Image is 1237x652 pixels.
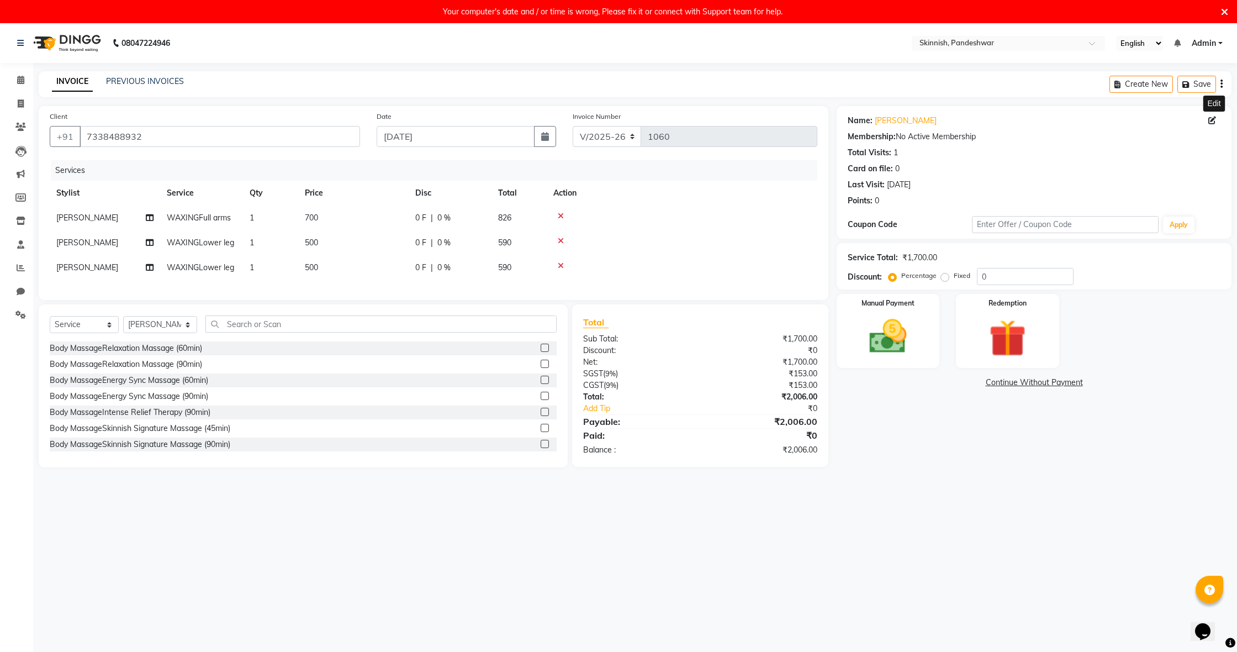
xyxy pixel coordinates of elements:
[50,181,160,206] th: Stylist
[848,115,873,127] div: Name:
[575,333,700,345] div: Sub Total:
[437,237,451,249] span: 0 %
[250,238,254,248] span: 1
[700,345,826,356] div: ₹0
[575,368,700,380] div: ( )
[491,181,547,206] th: Total
[167,262,234,272] span: WAXINGLower leg
[1191,608,1226,641] iframe: chat widget
[721,403,826,414] div: ₹0
[50,407,210,418] div: Body MassageIntense Relief Therapy (90min)
[415,212,426,224] span: 0 F
[573,112,621,122] label: Invoice Number
[848,252,898,264] div: Service Total:
[1192,38,1216,49] span: Admin
[875,115,937,127] a: [PERSON_NAME]
[50,375,208,386] div: Body MassageEnergy Sync Massage (60min)
[848,219,972,230] div: Coupon Code
[56,238,118,248] span: [PERSON_NAME]
[875,195,879,207] div: 0
[848,163,893,175] div: Card on file:
[839,377,1229,388] a: Continue Without Payment
[50,126,81,147] button: +91
[895,163,900,175] div: 0
[431,212,433,224] span: |
[575,391,700,403] div: Total:
[575,403,721,414] a: Add Tip
[848,147,891,159] div: Total Visits:
[409,181,491,206] th: Disc
[160,181,243,206] th: Service
[28,28,104,59] img: logo
[575,345,700,356] div: Discount:
[80,126,360,147] input: Search by Name/Mobile/Email/Code
[972,216,1159,233] input: Enter Offer / Coupon Code
[305,238,318,248] span: 500
[56,262,118,272] span: [PERSON_NAME]
[547,181,817,206] th: Action
[1163,217,1194,233] button: Apply
[700,391,826,403] div: ₹2,006.00
[298,181,409,206] th: Price
[250,262,254,272] span: 1
[1109,76,1173,93] button: Create New
[437,212,451,224] span: 0 %
[894,147,898,159] div: 1
[167,213,231,223] span: WAXINGFull arms
[575,380,700,391] div: ( )
[1177,76,1216,93] button: Save
[887,179,911,191] div: [DATE]
[437,262,451,274] span: 0 %
[848,131,1220,143] div: No Active Membership
[205,316,557,333] input: Search or Scan
[700,415,826,428] div: ₹2,006.00
[700,368,826,380] div: ₹153.00
[498,262,511,272] span: 590
[443,4,783,19] div: Your computer's date and / or time is wrong, Please fix it or connect with Support team for help.
[431,262,433,274] span: |
[106,76,184,86] a: PREVIOUS INVOICES
[431,237,433,249] span: |
[415,237,426,249] span: 0 F
[902,252,937,264] div: ₹1,700.00
[305,262,318,272] span: 500
[583,369,603,378] span: SGST
[243,181,298,206] th: Qty
[954,271,970,281] label: Fixed
[305,213,318,223] span: 700
[167,238,234,248] span: WAXINGLower leg
[51,160,826,181] div: Services
[700,380,826,391] div: ₹153.00
[575,444,700,456] div: Balance :
[575,415,700,428] div: Payable:
[605,369,616,378] span: 9%
[498,238,511,248] span: 590
[848,271,882,283] div: Discount:
[250,213,254,223] span: 1
[50,439,230,450] div: Body MassageSkinnish Signature Massage (90min)
[50,423,230,434] div: Body MassageSkinnish Signature Massage (45min)
[901,271,937,281] label: Percentage
[52,72,93,92] a: INVOICE
[848,131,896,143] div: Membership:
[848,179,885,191] div: Last Visit:
[858,315,918,358] img: _cash.svg
[377,112,392,122] label: Date
[606,381,616,390] span: 9%
[700,333,826,345] div: ₹1,700.00
[50,391,208,402] div: Body MassageEnergy Sync Massage (90min)
[848,195,873,207] div: Points:
[861,298,914,308] label: Manual Payment
[575,356,700,368] div: Net:
[575,429,700,442] div: Paid:
[700,429,826,442] div: ₹0
[977,315,1038,361] img: _gift.svg
[700,444,826,456] div: ₹2,006.00
[56,213,118,223] span: [PERSON_NAME]
[700,356,826,368] div: ₹1,700.00
[50,359,202,370] div: Body MassageRelaxation Massage (90min)
[498,213,511,223] span: 826
[988,298,1027,308] label: Redemption
[583,317,609,328] span: Total
[415,262,426,274] span: 0 F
